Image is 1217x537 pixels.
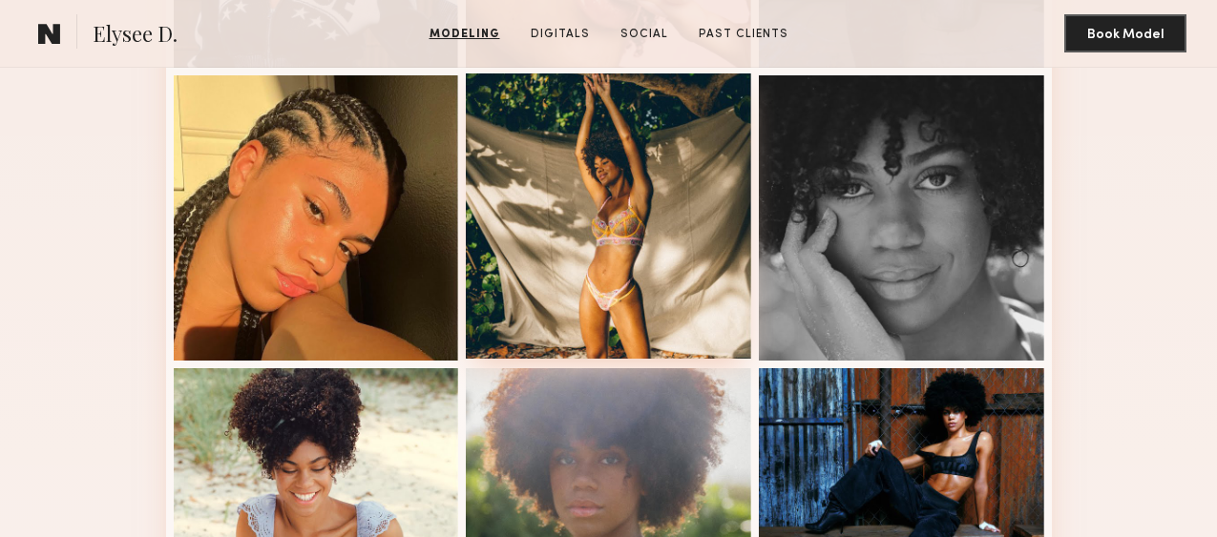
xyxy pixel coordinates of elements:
[422,26,508,43] a: Modeling
[523,26,598,43] a: Digitals
[691,26,796,43] a: Past Clients
[1064,25,1186,41] a: Book Model
[93,19,178,52] span: Elysee D.
[613,26,676,43] a: Social
[1064,14,1186,52] button: Book Model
